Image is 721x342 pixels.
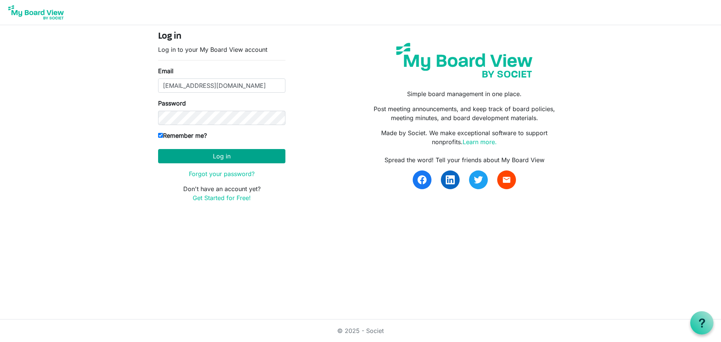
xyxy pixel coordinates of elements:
p: Simple board management in one place. [366,89,563,98]
img: my-board-view-societ.svg [391,37,538,83]
p: Made by Societ. We make exceptional software to support nonprofits. [366,128,563,146]
input: Remember me? [158,133,163,138]
p: Log in to your My Board View account [158,45,285,54]
a: Get Started for Free! [193,194,251,202]
span: email [502,175,511,184]
img: facebook.svg [418,175,427,184]
img: linkedin.svg [446,175,455,184]
a: email [497,170,516,189]
p: Don't have an account yet? [158,184,285,202]
label: Password [158,99,186,108]
a: © 2025 - Societ [337,327,384,334]
label: Email [158,66,173,75]
h4: Log in [158,31,285,42]
a: Forgot your password? [189,170,255,178]
img: My Board View Logo [6,3,66,22]
label: Remember me? [158,131,207,140]
button: Log in [158,149,285,163]
div: Spread the word! Tell your friends about My Board View [366,155,563,164]
a: Learn more. [463,138,497,146]
p: Post meeting announcements, and keep track of board policies, meeting minutes, and board developm... [366,104,563,122]
img: twitter.svg [474,175,483,184]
